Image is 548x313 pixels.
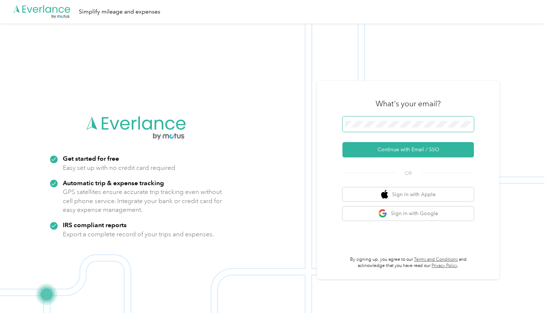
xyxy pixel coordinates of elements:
[414,257,458,262] a: Terms and Conditions
[79,7,160,16] div: Simplify mileage and expenses
[342,187,474,202] button: apple logoSign in with Apple
[63,221,127,229] strong: IRS compliant reports
[342,142,474,157] button: Continue with Email / SSO
[376,99,441,109] h3: What's your email?
[342,256,474,269] p: By signing up, you agree to our and acknowledge that you have read our .
[63,154,119,162] strong: Get started for free
[63,187,222,214] p: GPS satellites ensure accurate trip tracking even without cell phone service. Integrate your bank...
[432,263,457,268] a: Privacy Policy
[63,163,175,172] p: Easy set up with no credit card required
[63,230,214,239] p: Export a complete record of your trips and expenses.
[378,209,387,218] img: google logo
[63,179,164,187] strong: Automatic trip & expense tracking
[342,206,474,221] button: google logoSign in with Google
[395,169,421,177] span: OR
[381,190,388,199] img: apple logo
